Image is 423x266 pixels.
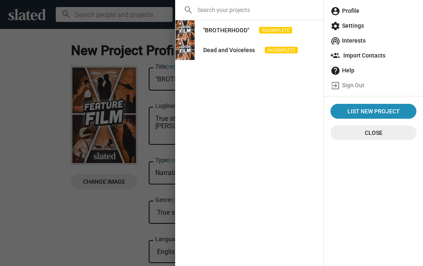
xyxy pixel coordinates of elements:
[197,43,261,58] a: Dead and Voiceless
[330,3,416,18] span: Profile
[330,48,416,63] span: Import Contacts
[330,33,416,48] span: Interests
[175,20,195,40] img: "BROTHERHOOD"
[330,66,340,76] mat-icon: help
[327,33,420,48] a: Interests
[330,78,416,93] span: Sign Out
[327,18,420,33] a: Settings
[330,18,416,33] span: Settings
[327,3,420,18] a: Profile
[203,43,255,58] div: Dead and Voiceless
[327,63,420,78] a: Help
[330,21,340,31] mat-icon: settings
[183,5,193,15] mat-icon: search
[197,23,256,38] a: "BROTHERHOOD"
[327,78,420,93] a: Sign Out
[327,48,420,63] a: Import Contacts
[330,63,416,78] span: Help
[337,125,410,140] span: Close
[203,23,249,38] div: "BROTHERHOOD"
[259,27,292,34] span: INCOMPLETE
[330,104,416,119] a: List New Project
[330,125,416,140] button: Close
[175,40,195,60] img: Dead and Voiceless
[334,104,413,119] span: List New Project
[330,6,340,16] mat-icon: account_circle
[330,36,340,46] mat-icon: wifi_tethering
[265,47,298,54] span: INCOMPLETE
[330,81,340,91] mat-icon: exit_to_app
